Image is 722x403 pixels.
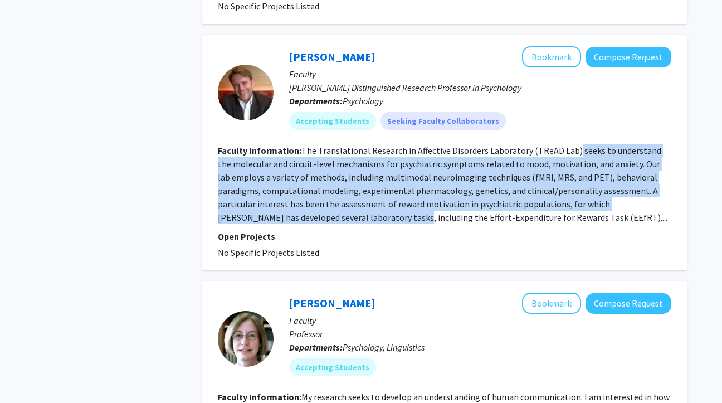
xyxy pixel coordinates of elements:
a: [PERSON_NAME] [289,296,375,310]
button: Add Lynne Nygaard to Bookmarks [522,293,581,314]
button: Add Michael Treadway to Bookmarks [522,46,581,67]
p: Faculty [289,67,671,81]
mat-chip: Seeking Faculty Collaborators [380,112,506,130]
span: No Specific Projects Listed [218,247,319,258]
span: Psychology, Linguistics [343,342,425,353]
span: No Specific Projects Listed [218,1,319,12]
p: Faculty [289,314,671,327]
fg-read-more: The Translational Research in Affective Disorders Laboratory (TReAD Lab) seeks to understand the ... [218,145,667,223]
p: Professor [289,327,671,341]
b: Faculty Information: [218,145,301,156]
mat-chip: Accepting Students [289,112,376,130]
b: Departments: [289,95,343,106]
button: Compose Request to Michael Treadway [586,47,671,67]
span: Psychology [343,95,383,106]
p: Open Projects [218,230,671,243]
iframe: Chat [8,353,47,395]
mat-chip: Accepting Students [289,358,376,376]
button: Compose Request to Lynne Nygaard [586,293,671,314]
a: [PERSON_NAME] [289,50,375,64]
p: [PERSON_NAME] Distinguished Research Professor in Psychology [289,81,671,94]
b: Departments: [289,342,343,353]
b: Faculty Information: [218,391,301,402]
